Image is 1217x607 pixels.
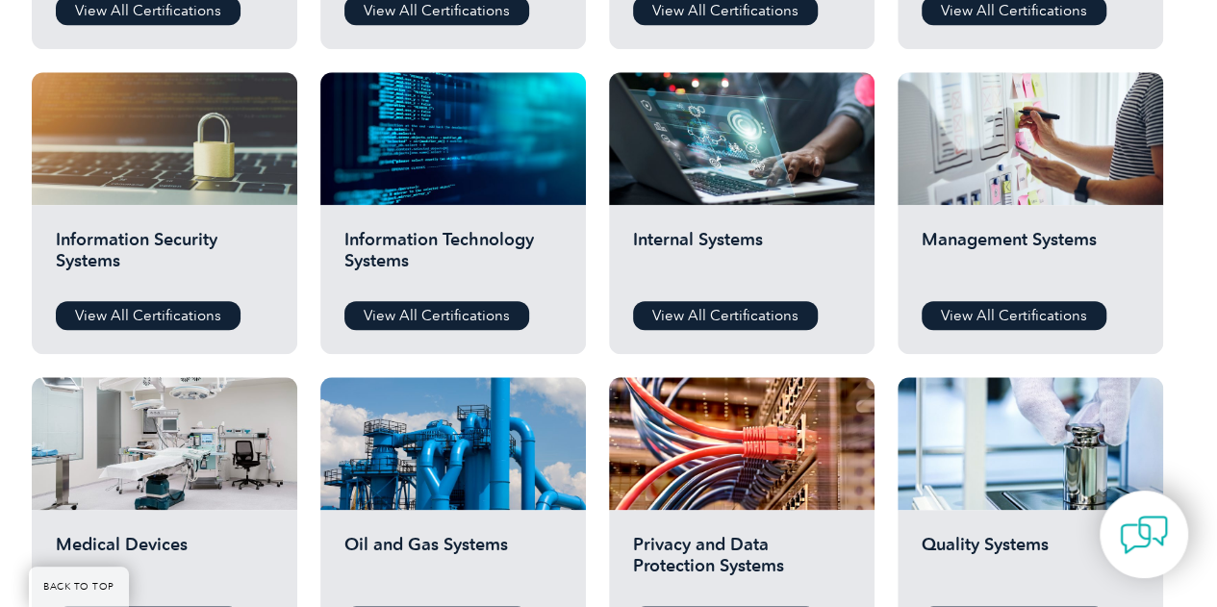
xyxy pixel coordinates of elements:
[344,229,562,287] h2: Information Technology Systems
[56,534,273,592] h2: Medical Devices
[344,301,529,330] a: View All Certifications
[922,534,1139,592] h2: Quality Systems
[1120,511,1168,559] img: contact-chat.png
[633,534,850,592] h2: Privacy and Data Protection Systems
[56,301,241,330] a: View All Certifications
[344,534,562,592] h2: Oil and Gas Systems
[29,567,129,607] a: BACK TO TOP
[922,229,1139,287] h2: Management Systems
[56,229,273,287] h2: Information Security Systems
[922,301,1106,330] a: View All Certifications
[633,229,850,287] h2: Internal Systems
[633,301,818,330] a: View All Certifications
